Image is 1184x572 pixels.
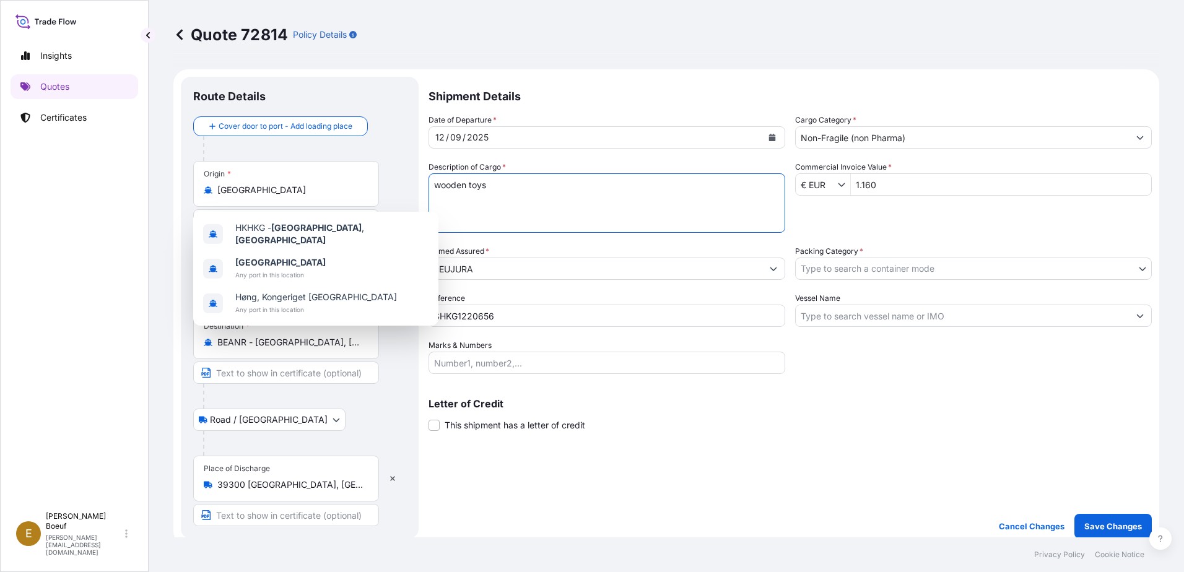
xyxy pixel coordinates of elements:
label: Vessel Name [795,292,840,305]
textarea: wooden toys [429,173,785,233]
p: Policy Details [293,28,347,41]
a: Privacy Policy [1034,550,1085,560]
a: Cookie Notice [1095,550,1144,560]
p: Shipment Details [429,77,1152,114]
button: Calendar [762,128,782,147]
span: Any port in this location [235,269,326,281]
p: Certificates [40,111,87,124]
input: Type to search vessel name or IMO [796,305,1129,327]
p: Cancel Changes [999,520,1064,532]
span: Date of Departure [429,114,497,126]
input: Place of Discharge [217,479,363,491]
a: Certificates [11,105,138,130]
label: Reference [429,292,465,305]
label: Commercial Invoice Value [795,161,892,173]
span: Any port in this location [235,303,397,316]
div: Show suggestions [193,212,438,326]
div: / [446,130,449,145]
p: [PERSON_NAME] Boeuf [46,511,123,531]
a: Quotes [11,74,138,99]
span: E [25,527,32,540]
p: Letter of Credit [429,399,1152,409]
label: Named Assured [429,245,489,258]
input: Commercial Invoice Value [796,173,838,196]
button: Type to search a container mode [795,258,1152,280]
div: month, [449,130,463,145]
div: day, [434,130,446,145]
a: Insights [11,43,138,68]
label: Cargo Category [795,114,856,126]
input: Destination [217,336,363,349]
b: [GEOGRAPHIC_DATA] [235,257,326,267]
div: Place of Discharge [204,464,270,474]
button: Show suggestions [762,258,785,280]
input: Origin [217,184,363,196]
button: Show suggestions [1129,305,1151,327]
div: Destination [204,321,250,331]
span: Road / [GEOGRAPHIC_DATA] [210,414,328,426]
button: Cover door to port - Add loading place [193,116,368,136]
input: Number1, number2,... [429,352,785,374]
button: Cancel Changes [989,514,1074,539]
p: Quotes [40,80,69,93]
span: This shipment has a letter of credit [445,419,585,431]
input: Select a commodity type [796,126,1129,149]
label: Description of Cargo [429,161,506,173]
span: Packing Category [795,245,863,258]
div: / [463,130,466,145]
span: HKHKG - , [235,222,429,246]
button: Save Changes [1074,514,1152,539]
p: Save Changes [1084,520,1142,532]
label: Marks & Numbers [429,339,492,352]
p: Route Details [193,89,266,104]
span: Høng, Kongeriget [GEOGRAPHIC_DATA] [235,291,397,303]
input: Your internal reference [429,305,785,327]
b: [GEOGRAPHIC_DATA] [235,235,326,245]
span: Cover door to port - Add loading place [219,120,352,132]
p: Insights [40,50,72,62]
button: Show suggestions [838,178,850,191]
p: [PERSON_NAME][EMAIL_ADDRESS][DOMAIN_NAME] [46,534,123,556]
button: Show suggestions [1129,126,1151,149]
input: Text to appear on certificate [193,209,379,232]
div: year, [466,130,490,145]
button: Select transport [193,409,346,431]
div: Origin [204,169,231,179]
span: Type to search a container mode [801,262,934,275]
input: Full name [429,258,762,280]
input: Type amount [851,173,1151,196]
input: Text to appear on certificate [193,504,379,526]
input: Text to appear on certificate [193,362,379,384]
b: [GEOGRAPHIC_DATA] [271,222,362,233]
p: Quote 72814 [173,25,288,45]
